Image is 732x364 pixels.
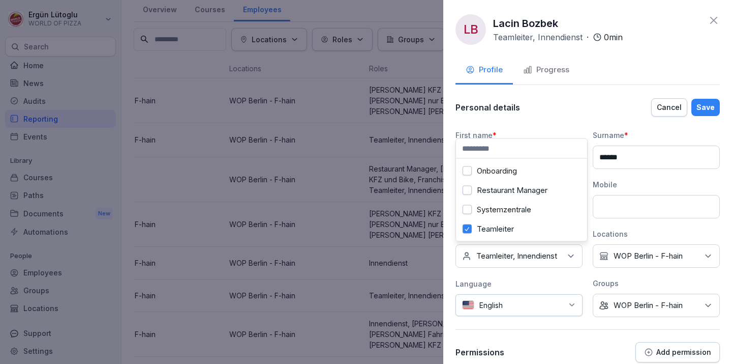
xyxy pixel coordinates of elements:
[477,186,547,195] label: Restaurant Manager
[691,99,720,116] button: Save
[657,102,682,113] div: Cancel
[462,300,474,310] img: us.svg
[651,98,687,117] button: Cancel
[466,64,503,76] div: Profile
[477,225,514,234] label: Teamleiter
[455,278,583,289] div: Language
[604,31,623,43] p: 0 min
[477,205,531,214] label: Systemzentrale
[614,251,683,261] p: WOP Berlin - F-hain
[455,102,520,113] p: Personal details
[593,179,720,190] div: Mobile
[493,31,623,43] div: ·
[493,16,558,31] p: Lacin Bozbek
[513,57,579,85] button: Progress
[635,342,720,362] button: Add permission
[455,57,513,85] button: Profile
[656,348,711,356] p: Add permission
[455,294,583,316] div: English
[593,130,720,141] div: Surname
[477,166,517,176] label: Onboarding
[593,278,720,289] div: Groups
[455,14,486,45] div: LB
[455,130,583,141] div: First name
[493,31,583,43] p: Teamleiter, Innendienst
[696,102,715,113] div: Save
[593,229,720,239] div: Locations
[476,251,557,261] p: Teamleiter, Innendienst
[614,300,683,311] p: WOP Berlin - F-hain
[523,64,569,76] div: Progress
[455,347,504,357] p: Permissions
